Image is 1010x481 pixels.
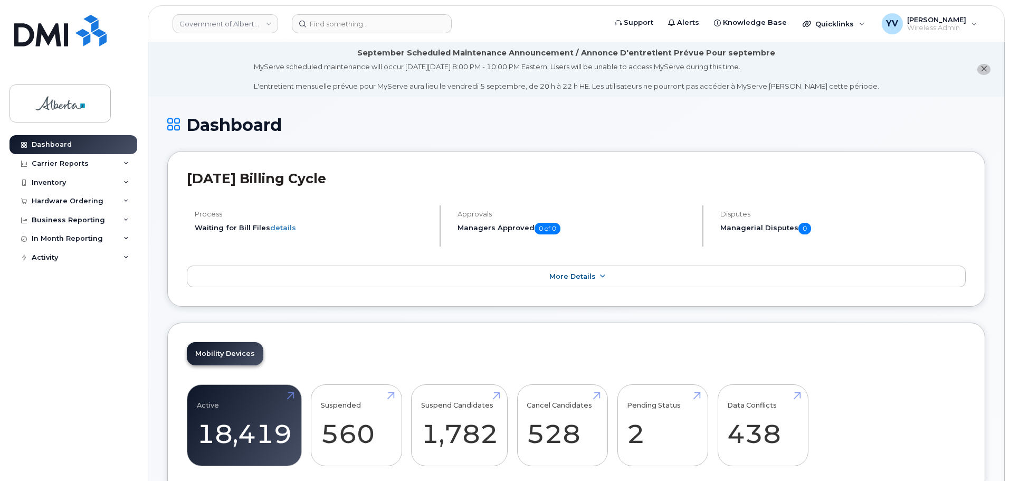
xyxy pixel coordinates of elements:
[535,223,560,234] span: 0 of 0
[167,116,985,134] h1: Dashboard
[798,223,811,234] span: 0
[270,223,296,232] a: details
[720,223,966,234] h5: Managerial Disputes
[627,391,698,460] a: Pending Status 2
[421,391,498,460] a: Suspend Candidates 1,782
[549,272,596,280] span: More Details
[321,391,392,460] a: Suspended 560
[458,210,693,218] h4: Approvals
[187,342,263,365] a: Mobility Devices
[357,48,775,59] div: September Scheduled Maintenance Announcement / Annonce D'entretient Prévue Pour septembre
[977,64,990,75] button: close notification
[254,62,879,91] div: MyServe scheduled maintenance will occur [DATE][DATE] 8:00 PM - 10:00 PM Eastern. Users will be u...
[720,210,966,218] h4: Disputes
[187,171,966,186] h2: [DATE] Billing Cycle
[527,391,598,460] a: Cancel Candidates 528
[195,210,431,218] h4: Process
[458,223,693,234] h5: Managers Approved
[195,223,431,233] li: Waiting for Bill Files
[197,391,292,460] a: Active 18,419
[727,391,798,460] a: Data Conflicts 438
